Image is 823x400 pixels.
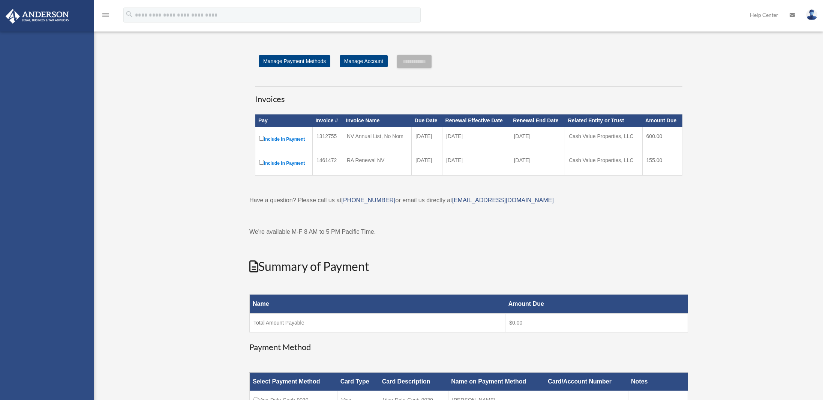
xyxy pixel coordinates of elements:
[259,55,330,67] a: Manage Payment Methods
[347,131,408,141] div: NV Annual List, No Nom
[565,114,642,127] th: Related Entity or Trust
[125,10,133,18] i: search
[312,114,343,127] th: Invoice #
[250,373,337,391] th: Select Payment Method
[259,136,264,141] input: Include in Payment
[510,114,565,127] th: Renewal End Date
[642,127,682,151] td: 600.00
[642,151,682,175] td: 155.00
[505,313,688,332] td: $0.00
[412,151,442,175] td: [DATE]
[642,114,682,127] th: Amount Due
[259,158,309,168] label: Include in Payment
[255,114,313,127] th: Pay
[628,373,688,391] th: Notes
[312,151,343,175] td: 1461472
[347,155,408,165] div: RA Renewal NV
[101,13,110,20] a: menu
[337,373,379,391] th: Card Type
[379,373,448,391] th: Card Description
[442,151,510,175] td: [DATE]
[448,373,545,391] th: Name on Payment Method
[341,197,395,203] a: [PHONE_NUMBER]
[510,151,565,175] td: [DATE]
[101,11,110,20] i: menu
[249,341,688,353] h3: Payment Method
[249,258,688,275] h2: Summary of Payment
[343,114,411,127] th: Invoice Name
[565,151,642,175] td: Cash Value Properties, LLC
[249,227,688,237] p: We're available M-F 8 AM to 5 PM Pacific Time.
[3,9,71,24] img: Anderson Advisors Platinum Portal
[505,295,688,313] th: Amount Due
[442,127,510,151] td: [DATE]
[412,127,442,151] td: [DATE]
[259,134,309,144] label: Include in Payment
[442,114,510,127] th: Renewal Effective Date
[545,373,628,391] th: Card/Account Number
[250,313,505,332] td: Total Amount Payable
[412,114,442,127] th: Due Date
[452,197,554,203] a: [EMAIL_ADDRESS][DOMAIN_NAME]
[312,127,343,151] td: 1312755
[806,9,817,20] img: User Pic
[259,160,264,165] input: Include in Payment
[255,86,682,105] h3: Invoices
[249,195,688,206] p: Have a question? Please call us at or email us directly at
[340,55,388,67] a: Manage Account
[510,127,565,151] td: [DATE]
[250,295,505,313] th: Name
[565,127,642,151] td: Cash Value Properties, LLC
